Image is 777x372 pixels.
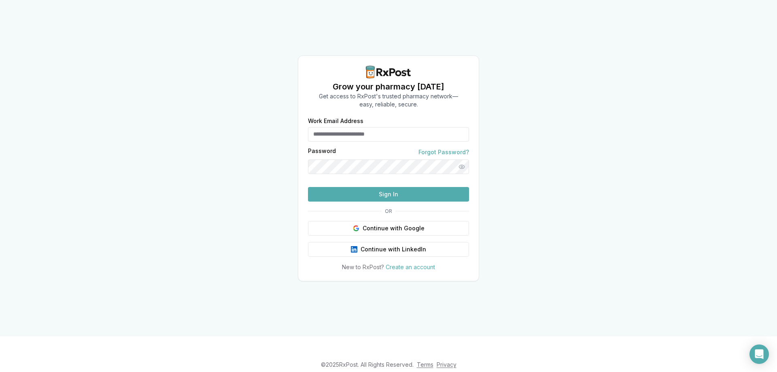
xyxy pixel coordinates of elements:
div: Open Intercom Messenger [749,344,769,364]
img: LinkedIn [351,246,357,253]
a: Forgot Password? [418,148,469,156]
img: RxPost Logo [363,66,414,79]
img: Google [353,225,359,232]
span: New to RxPost? [342,264,384,270]
h1: Grow your pharmacy [DATE] [319,81,458,92]
button: Show password [454,159,469,174]
label: Work Email Address [308,118,469,124]
button: Continue with Google [308,221,469,236]
button: Continue with LinkedIn [308,242,469,257]
button: Sign In [308,187,469,202]
p: Get access to RxPost's trusted pharmacy network— easy, reliable, secure. [319,92,458,108]
span: OR [382,208,395,215]
a: Create an account [386,264,435,270]
a: Privacy [437,361,456,368]
label: Password [308,148,336,156]
a: Terms [417,361,433,368]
